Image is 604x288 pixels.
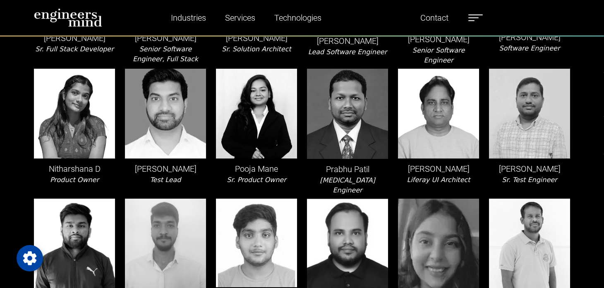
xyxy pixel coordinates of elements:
i: Software Engineer [499,44,560,52]
i: Sr. Full Stack Developer [35,45,114,53]
p: Prabhu Patil [307,163,388,175]
i: Liferay UI Architect [407,176,470,184]
i: Sr. Test Engineer [502,176,557,184]
i: Product Owner [50,176,99,184]
i: Sr. Product Owner [227,176,286,184]
p: [PERSON_NAME] [34,32,115,44]
img: leader-img [216,199,297,287]
img: leader-img [125,69,206,158]
a: Industries [168,8,209,27]
img: leader-img [307,69,388,159]
p: [PERSON_NAME] [489,31,570,43]
i: Senior Software Engineer, Full Stack [133,45,198,63]
i: Test Lead [150,176,181,184]
img: logo [34,8,102,27]
p: [PERSON_NAME] [125,32,206,44]
p: [PERSON_NAME] [489,163,570,175]
p: Nitharshana D [34,163,115,175]
p: [PERSON_NAME] [125,163,206,175]
a: Services [222,8,259,27]
img: leader-img [34,69,115,158]
p: [PERSON_NAME] [216,32,297,44]
p: Pooja Mane [216,163,297,175]
img: leader-img [398,69,479,158]
i: [MEDICAL_DATA] Engineer [320,176,375,194]
a: Technologies [271,8,325,27]
img: leader-img [216,69,297,159]
p: [PERSON_NAME] [307,35,388,47]
p: [PERSON_NAME] [398,163,479,175]
i: Senior Software Engineer [412,46,465,64]
img: leader-img [489,69,570,158]
p: [PERSON_NAME] [398,33,479,46]
a: Contact [417,8,452,27]
i: Lead Software Engineer [308,48,387,56]
i: Sr. Solution Architect [222,45,291,53]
